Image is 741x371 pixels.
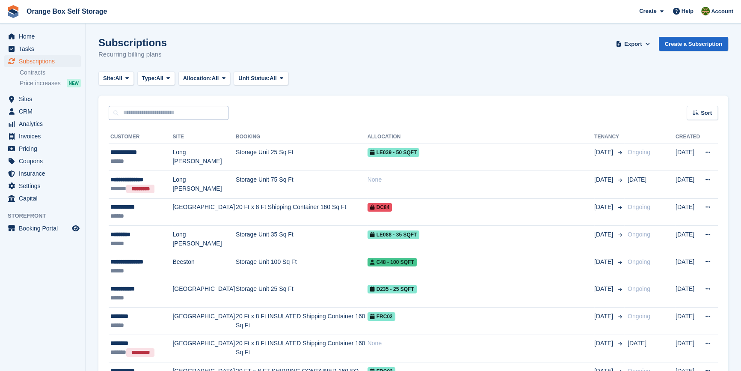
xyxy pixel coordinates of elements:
span: [DATE] [628,176,646,183]
span: Ongoing [628,285,650,292]
button: Type: All [137,72,175,86]
td: [GEOGRAPHIC_DATA] [172,307,236,335]
span: Ongoing [628,203,650,210]
td: Storage Unit 35 Sq Ft [236,226,368,253]
td: Storage Unit 100 Sq Ft [236,253,368,280]
td: Storage Unit 25 Sq Ft [236,280,368,308]
span: Tasks [19,43,70,55]
span: [DATE] [594,312,615,321]
span: All [270,74,277,83]
span: Ongoing [628,231,650,238]
p: Recurring billing plans [98,50,167,60]
div: NEW [67,79,81,87]
td: 20 Ft x 8 Ft INSULATED Shipping Container 160 Sq Ft [236,307,368,335]
td: [GEOGRAPHIC_DATA] [172,280,236,308]
span: [DATE] [628,340,646,347]
button: Unit Status: All [234,72,288,86]
span: Settings [19,180,70,192]
span: Create [639,7,656,15]
th: Created [676,130,700,144]
span: LE088 - 35 SQFT [368,230,420,239]
span: All [115,74,122,83]
td: [DATE] [676,171,700,198]
span: [DATE] [594,148,615,157]
td: 20 Ft x 8 Ft Shipping Container 160 Sq Ft [236,198,368,226]
span: Ongoing [628,258,650,265]
td: [GEOGRAPHIC_DATA] [172,198,236,226]
span: Type: [142,74,157,83]
span: Booking Portal [19,222,70,234]
a: Create a Subscription [659,37,728,51]
span: [DATE] [594,175,615,184]
span: Insurance [19,168,70,180]
div: None [368,339,594,348]
td: [DATE] [676,198,700,226]
img: SARAH T [701,7,710,15]
th: Site [172,130,236,144]
button: Site: All [98,72,134,86]
h1: Subscriptions [98,37,167,48]
td: [DATE] [676,307,700,335]
button: Allocation: All [178,72,231,86]
span: LE039 - 50 SQFT [368,148,420,157]
td: [DATE] [676,253,700,280]
div: None [368,175,594,184]
span: Ongoing [628,313,650,320]
span: [DATE] [594,203,615,212]
td: Long [PERSON_NAME] [172,171,236,198]
span: [DATE] [594,339,615,348]
span: Sort [701,109,712,117]
a: menu [4,192,81,204]
td: [DATE] [676,280,700,308]
span: Help [682,7,694,15]
span: Allocation: [183,74,212,83]
span: Storefront [8,212,85,220]
th: Customer [109,130,172,144]
td: Storage Unit 25 Sq Ft [236,144,368,171]
a: Contracts [20,69,81,77]
span: D235 - 25 SQFT [368,285,417,293]
a: Price increases NEW [20,78,81,88]
span: [DATE] [594,257,615,266]
span: DC84 [368,203,392,212]
a: Orange Box Self Storage [23,4,111,18]
span: FRC02 [368,312,395,321]
a: menu [4,168,81,180]
td: Beeston [172,253,236,280]
span: Site: [103,74,115,83]
a: menu [4,118,81,130]
a: menu [4,222,81,234]
span: Subscriptions [19,55,70,67]
span: Unit Status: [238,74,270,83]
th: Tenancy [594,130,624,144]
td: Storage Unit 75 Sq Ft [236,171,368,198]
span: Account [711,7,733,16]
a: menu [4,130,81,142]
td: [DATE] [676,226,700,253]
span: [DATE] [594,230,615,239]
span: Home [19,30,70,42]
a: menu [4,93,81,105]
span: [DATE] [594,284,615,293]
span: All [156,74,163,83]
a: menu [4,105,81,117]
a: menu [4,143,81,155]
span: Sites [19,93,70,105]
td: [DATE] [676,335,700,362]
a: menu [4,155,81,167]
a: menu [4,30,81,42]
span: CRM [19,105,70,117]
a: Preview store [71,223,81,233]
span: Export [624,40,642,48]
th: Allocation [368,130,594,144]
a: menu [4,55,81,67]
button: Export [614,37,652,51]
span: All [212,74,219,83]
td: [GEOGRAPHIC_DATA] [172,335,236,362]
a: menu [4,180,81,192]
span: Invoices [19,130,70,142]
td: [DATE] [676,144,700,171]
span: Coupons [19,155,70,167]
td: 20 Ft x 8 Ft INSULATED Shipping Container 160 Sq Ft [236,335,368,362]
span: Capital [19,192,70,204]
